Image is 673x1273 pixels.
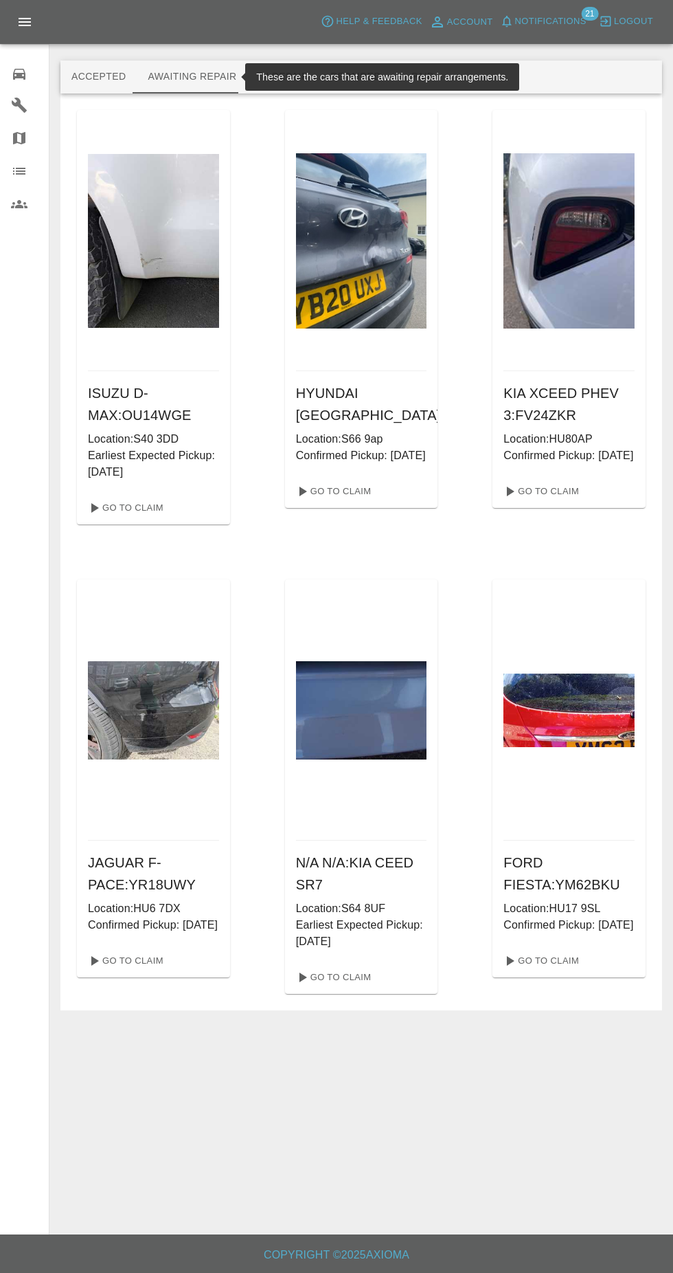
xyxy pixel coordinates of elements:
[88,447,219,480] p: Earliest Expected Pickup: [DATE]
[60,60,137,93] button: Accepted
[498,950,582,972] a: Go To Claim
[503,382,635,426] h6: KIA XCEED PHEV 3 : FV24ZKR
[317,11,425,32] button: Help & Feedback
[88,917,219,933] p: Confirmed Pickup: [DATE]
[503,431,635,447] p: Location: HU80AP
[497,11,590,32] button: Notifications
[88,431,219,447] p: Location: S40 3DD
[447,14,493,30] span: Account
[503,917,635,933] p: Confirmed Pickup: [DATE]
[392,60,454,93] button: Paid
[515,14,586,30] span: Notifications
[503,852,635,896] h6: FORD FIESTA : YM62BKU
[88,900,219,917] p: Location: HU6 7DX
[426,11,497,33] a: Account
[248,60,320,93] button: In Repair
[296,900,427,917] p: Location: S64 8UF
[319,60,392,93] button: Repaired
[88,852,219,896] h6: JAGUAR F-PACE : YR18UWY
[8,5,41,38] button: Open drawer
[296,852,427,896] h6: N/A N/A : KIA CEED SR7
[581,7,598,21] span: 21
[137,60,247,93] button: Awaiting Repair
[336,14,422,30] span: Help & Feedback
[503,447,635,464] p: Confirmed Pickup: [DATE]
[296,382,427,426] h6: HYUNDAI [GEOGRAPHIC_DATA] : YB20UXJ
[296,447,427,464] p: Confirmed Pickup: [DATE]
[296,917,427,950] p: Earliest Expected Pickup: [DATE]
[498,480,582,502] a: Go To Claim
[503,900,635,917] p: Location: HU17 9SL
[82,950,167,972] a: Go To Claim
[11,1246,662,1265] h6: Copyright © 2025 Axioma
[296,431,427,447] p: Location: S66 9ap
[290,480,375,502] a: Go To Claim
[614,14,653,30] span: Logout
[88,382,219,426] h6: ISUZU D-MAX : OU14WGE
[595,11,657,32] button: Logout
[290,966,375,988] a: Go To Claim
[82,497,167,519] a: Go To Claim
